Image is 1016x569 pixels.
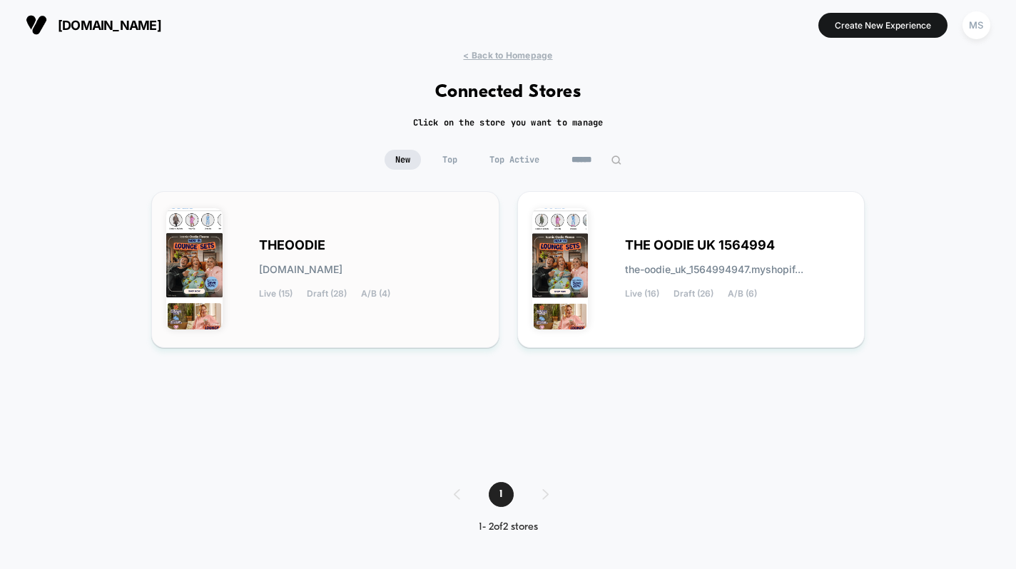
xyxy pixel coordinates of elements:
span: Draft (28) [307,289,347,299]
span: the-oodie_uk_1564994947.myshopif... [625,265,803,275]
span: Draft (26) [674,289,713,299]
span: < Back to Homepage [463,50,552,61]
span: New [385,150,421,170]
div: 1 - 2 of 2 stores [440,521,577,533]
button: MS [958,11,995,40]
div: MS [962,11,990,39]
span: [DOMAIN_NAME] [58,18,161,33]
img: THE_OODIE_UK_1564994947 [532,208,589,329]
h2: Click on the store you want to manage [413,117,604,128]
img: edit [611,155,621,165]
span: Top Active [479,150,550,170]
button: [DOMAIN_NAME] [21,14,166,36]
span: Live (16) [625,289,659,299]
span: A/B (6) [728,289,757,299]
span: 1 [489,482,514,507]
span: Top [432,150,468,170]
span: THE OODIE UK 1564994 [625,240,775,250]
span: A/B (4) [361,289,390,299]
button: Create New Experience [818,13,948,38]
img: Visually logo [26,14,47,36]
img: THEOODIE [166,208,223,329]
span: Live (15) [259,289,293,299]
span: [DOMAIN_NAME] [259,265,342,275]
h1: Connected Stores [435,82,581,103]
span: THEOODIE [259,240,325,250]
